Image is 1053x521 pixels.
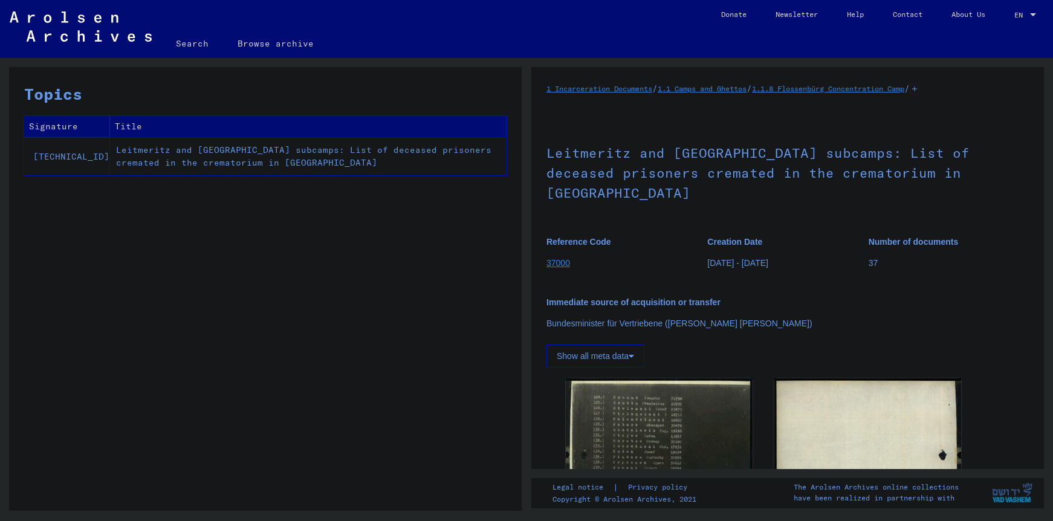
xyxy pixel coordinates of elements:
p: 37 [869,257,1029,270]
p: Bundesminister für Vertriebene ([PERSON_NAME] [PERSON_NAME]) [546,317,1029,330]
div: | [552,481,702,494]
span: / [747,83,752,94]
th: Title [110,116,507,137]
img: yv_logo.png [990,477,1035,508]
button: Show all meta data [546,345,644,367]
b: Reference Code [546,237,611,247]
a: 1.1.8 Flossenbürg Concentration Camp [752,84,904,93]
th: Signature [24,116,110,137]
a: 37000 [546,258,570,268]
td: [TECHNICAL_ID] [24,137,110,175]
a: Legal notice [552,481,613,494]
span: EN [1014,11,1028,19]
td: Leitmeritz and [GEOGRAPHIC_DATA] subcamps: List of deceased prisoners cremated in the crematorium... [110,137,507,175]
p: The Arolsen Archives online collections [794,482,959,493]
a: 1.1 Camps and Ghettos [658,84,747,93]
a: Browse archive [223,29,328,58]
p: Copyright © Arolsen Archives, 2021 [552,494,702,505]
a: Privacy policy [618,481,702,494]
p: have been realized in partnership with [794,493,959,503]
b: Number of documents [869,237,959,247]
h1: Leitmeritz and [GEOGRAPHIC_DATA] subcamps: List of deceased prisoners cremated in the crematorium... [546,125,1029,218]
h3: Topics [24,82,506,106]
a: Search [161,29,223,58]
span: / [652,83,658,94]
b: Immediate source of acquisition or transfer [546,297,721,307]
img: Arolsen_neg.svg [10,11,152,42]
b: Creation Date [707,237,762,247]
a: 1 Incarceration Documents [546,84,652,93]
p: [DATE] - [DATE] [707,257,867,270]
span: / [904,83,910,94]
